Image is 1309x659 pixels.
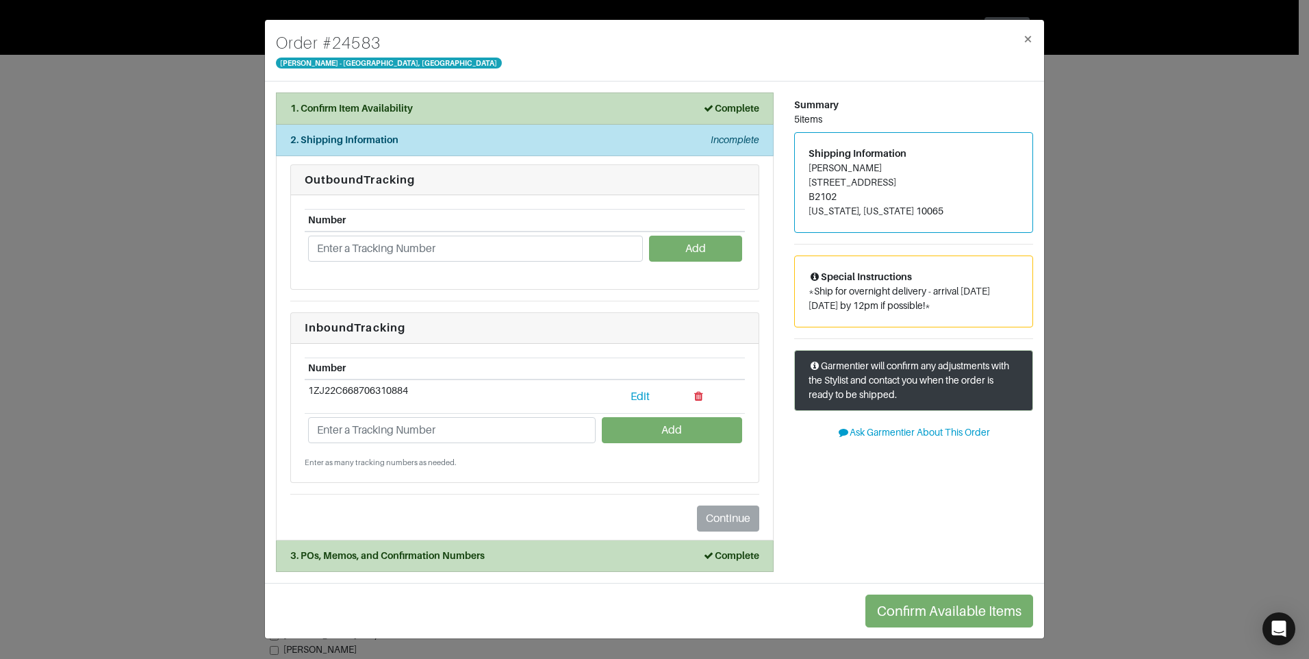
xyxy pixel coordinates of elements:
p: *Ship for overnight delivery - arrival [DATE][DATE] by 12pm if possible!* [809,284,1019,313]
h4: Order # 24583 [276,31,502,55]
button: Close [1012,20,1044,58]
th: Number [305,358,599,380]
div: Garmentier will confirm any adjustments with the Stylist and contact you when the order is ready ... [794,350,1033,411]
strong: 1. Confirm Item Availability [290,103,413,114]
address: [PERSON_NAME] [STREET_ADDRESS] B2102 [US_STATE], [US_STATE] 10065 [809,161,1019,219]
strong: 2. Shipping Information [290,134,398,145]
small: Enter as many tracking numbers as needed. [305,457,745,469]
strong: Complete [702,550,759,561]
span: × [1023,29,1033,48]
td: 1ZJ22C668706310884 [305,380,599,413]
span: Special Instructions [809,271,912,282]
input: Enter a Tracking Number [308,417,596,443]
div: Summary [794,98,1033,112]
input: Enter a Tracking Number [308,236,643,262]
strong: 3. POs, Memos, and Confirmation Numbers [290,550,485,561]
span: [PERSON_NAME] - [GEOGRAPHIC_DATA], [GEOGRAPHIC_DATA] [276,58,502,69]
span: Shipping Information [809,148,906,159]
button: Continue [697,506,759,532]
div: 5 items [794,112,1033,127]
button: Add [602,417,741,443]
button: Ask Garmentier About This Order [794,422,1033,443]
th: Number [305,210,646,232]
h6: Inbound Tracking [305,321,745,334]
div: Open Intercom Messenger [1262,612,1295,645]
button: Add [649,236,741,262]
h6: Outbound Tracking [305,173,745,186]
strong: Complete [702,103,759,114]
button: Confirm Available Items [865,595,1033,627]
button: Edit [602,384,678,410]
em: Incomplete [711,134,759,145]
